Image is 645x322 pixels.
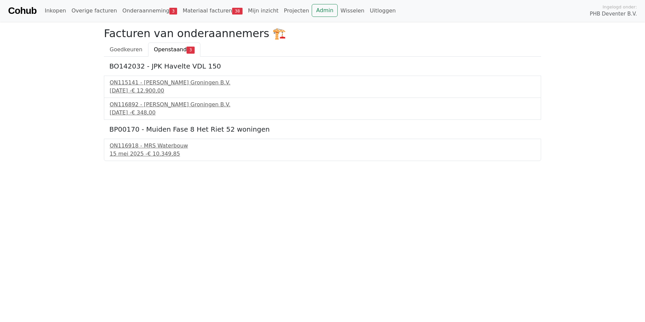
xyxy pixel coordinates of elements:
a: Inkopen [42,4,68,18]
a: Onderaanneming3 [120,4,180,18]
a: Projecten [281,4,312,18]
h5: BP00170 - Muiden Fase 8 Het Riet 52 woningen [109,125,536,133]
span: 3 [169,8,177,15]
span: € 12.900,00 [132,87,164,94]
a: Cohub [8,3,36,19]
a: Mijn inzicht [245,4,281,18]
span: Ingelogd onder: [602,4,637,10]
a: ON115141 - [PERSON_NAME] Groningen B.V.[DATE] -€ 12.900,00 [110,79,535,95]
span: Goedkeuren [110,46,142,53]
div: ON116892 - [PERSON_NAME] Groningen B.V. [110,101,535,109]
div: [DATE] - [110,87,535,95]
h2: Facturen van onderaannemers 🏗️ [104,27,541,40]
a: ON116918 - MRS Waterbouw15 mei 2025 -€ 10.349,85 [110,142,535,158]
a: Openstaand3 [148,43,200,57]
span: Openstaand [154,46,187,53]
span: € 348,00 [132,109,156,116]
a: Materiaal facturen38 [180,4,245,18]
div: 15 mei 2025 - [110,150,535,158]
span: PHB Deventer B.V. [590,10,637,18]
div: ON115141 - [PERSON_NAME] Groningen B.V. [110,79,535,87]
a: Overige facturen [69,4,120,18]
span: 3 [187,47,194,53]
span: € 10.349,85 [147,151,180,157]
a: ON116892 - [PERSON_NAME] Groningen B.V.[DATE] -€ 348,00 [110,101,535,117]
a: Admin [312,4,338,17]
a: Uitloggen [367,4,398,18]
a: Wisselen [338,4,367,18]
div: ON116918 - MRS Waterbouw [110,142,535,150]
h5: BO142032 - JPK Havelte VDL 150 [109,62,536,70]
a: Goedkeuren [104,43,148,57]
div: [DATE] - [110,109,535,117]
span: 38 [232,8,243,15]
